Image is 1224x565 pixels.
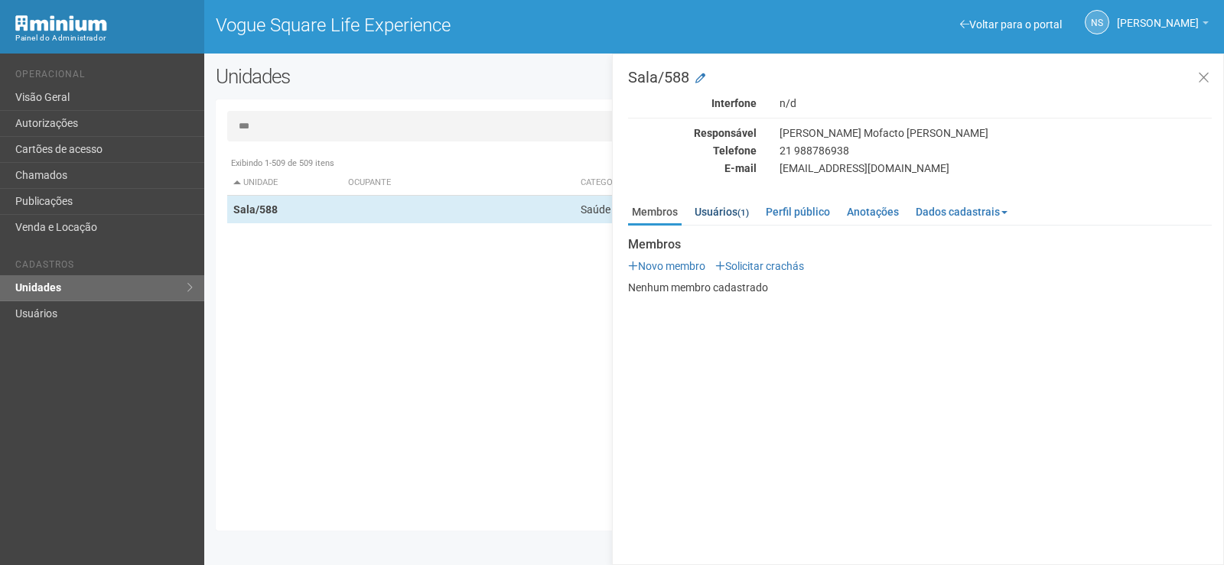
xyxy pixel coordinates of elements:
a: Voltar para o portal [960,18,1062,31]
a: [PERSON_NAME] [1117,19,1209,31]
img: Minium [15,15,107,31]
a: Novo membro [628,260,705,272]
th: Unidade: activate to sort column descending [227,170,343,196]
span: Nicolle Silva [1117,2,1199,29]
th: Categoria: activate to sort column ascending [575,170,1045,196]
div: Painel do Administrador [15,31,193,45]
h3: Sala/588 [628,70,1212,85]
a: Perfil público [762,200,834,223]
small: (1) [737,207,749,218]
a: Anotações [843,200,903,223]
div: [EMAIL_ADDRESS][DOMAIN_NAME] [768,161,1223,175]
a: Solicitar crachás [715,260,804,272]
td: Saúde [575,196,1045,224]
a: Dados cadastrais [912,200,1011,223]
strong: Sala/588 [233,203,278,216]
div: Interfone [617,96,768,110]
li: Operacional [15,69,193,85]
div: [PERSON_NAME] Mofacto [PERSON_NAME] [768,126,1223,140]
a: Modificar a unidade [695,71,705,86]
p: Nenhum membro cadastrado [628,281,1212,294]
a: Membros [628,200,682,226]
strong: Membros [628,238,1212,252]
div: Telefone [617,144,768,157]
a: NS [1085,10,1109,34]
div: Exibindo 1-509 de 509 itens [227,157,1201,170]
a: Usuários(1) [691,200,753,223]
div: 21 988786938 [768,144,1223,157]
div: n/d [768,96,1223,110]
h2: Unidades [216,65,618,88]
div: Responsável [617,126,768,140]
th: Ocupante: activate to sort column ascending [342,170,574,196]
h1: Vogue Square Life Experience [216,15,703,35]
div: E-mail [617,161,768,175]
li: Cadastros [15,259,193,275]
